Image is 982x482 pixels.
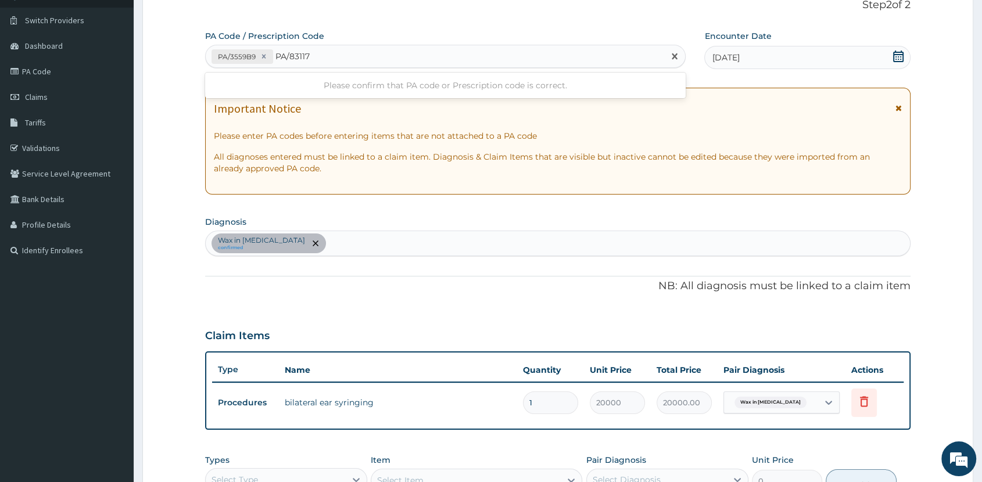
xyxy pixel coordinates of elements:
[371,454,390,466] label: Item
[845,358,904,382] th: Actions
[205,75,686,96] div: Please confirm that PA code or Prescription code is correct.
[212,359,279,380] th: Type
[214,102,301,115] h1: Important Notice
[191,6,218,34] div: Minimize live chat window
[212,392,279,413] td: Procedures
[205,455,230,465] label: Types
[651,358,718,382] th: Total Price
[205,279,911,294] p: NB: All diagnosis must be linked to a claim item
[25,117,46,128] span: Tariffs
[6,317,221,358] textarea: Type your message and hit 'Enter'
[712,52,739,63] span: [DATE]
[214,50,257,63] div: PA/3559B9
[218,236,305,245] p: Wax in [MEDICAL_DATA]
[205,216,246,228] label: Diagnosis
[21,58,47,87] img: d_794563401_company_1708531726252_794563401
[25,41,63,51] span: Dashboard
[214,130,902,142] p: Please enter PA codes before entering items that are not attached to a PA code
[517,358,584,382] th: Quantity
[279,391,517,414] td: bilateral ear syringing
[752,454,794,466] label: Unit Price
[279,358,517,382] th: Name
[586,454,646,466] label: Pair Diagnosis
[205,30,324,42] label: PA Code / Prescription Code
[734,397,807,408] span: Wax in [MEDICAL_DATA]
[718,358,845,382] th: Pair Diagnosis
[25,15,84,26] span: Switch Providers
[205,330,270,343] h3: Claim Items
[584,358,651,382] th: Unit Price
[704,30,771,42] label: Encounter Date
[310,238,321,249] span: remove selection option
[25,92,48,102] span: Claims
[67,146,160,264] span: We're online!
[218,245,305,251] small: confirmed
[60,65,195,80] div: Chat with us now
[214,151,902,174] p: All diagnoses entered must be linked to a claim item. Diagnosis & Claim Items that are visible bu...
